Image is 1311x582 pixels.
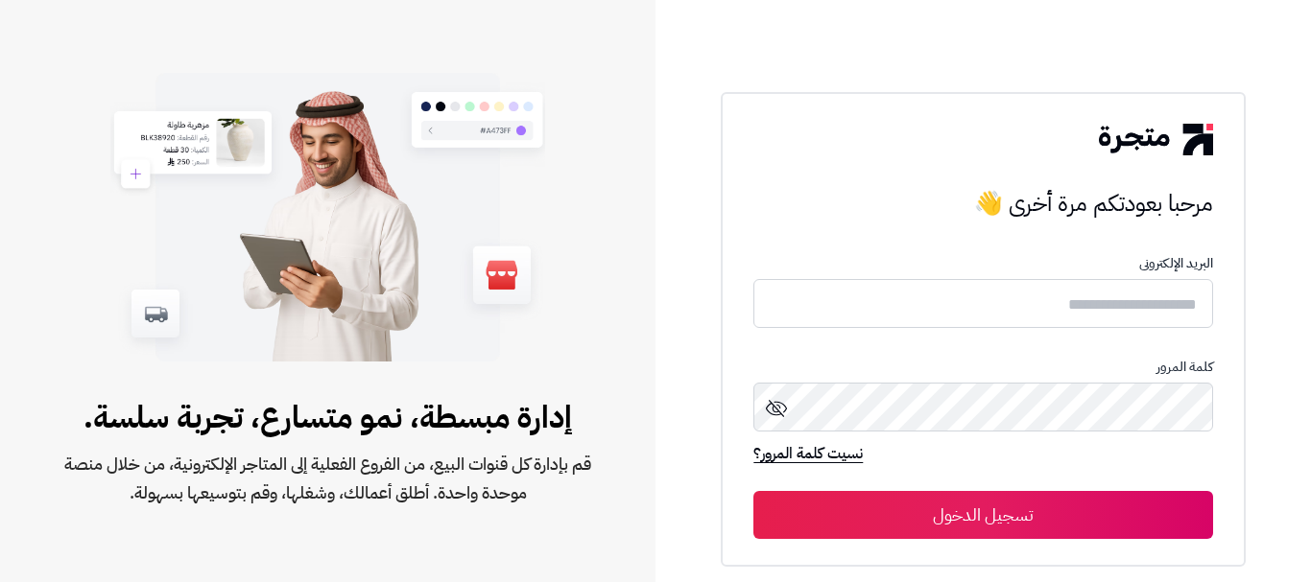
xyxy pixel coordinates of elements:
[753,256,1212,271] p: البريد الإلكترونى
[753,184,1212,222] h3: مرحبا بعودتكم مرة أخرى 👋
[753,442,863,469] a: نسيت كلمة المرور؟
[1099,124,1212,154] img: logo-2.png
[753,360,1212,375] p: كلمة المرور
[61,450,594,507] span: قم بإدارة كل قنوات البيع، من الفروع الفعلية إلى المتاجر الإلكترونية، من خلال منصة موحدة واحدة. أط...
[61,394,594,440] span: إدارة مبسطة، نمو متسارع، تجربة سلسة.
[753,491,1212,539] button: تسجيل الدخول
